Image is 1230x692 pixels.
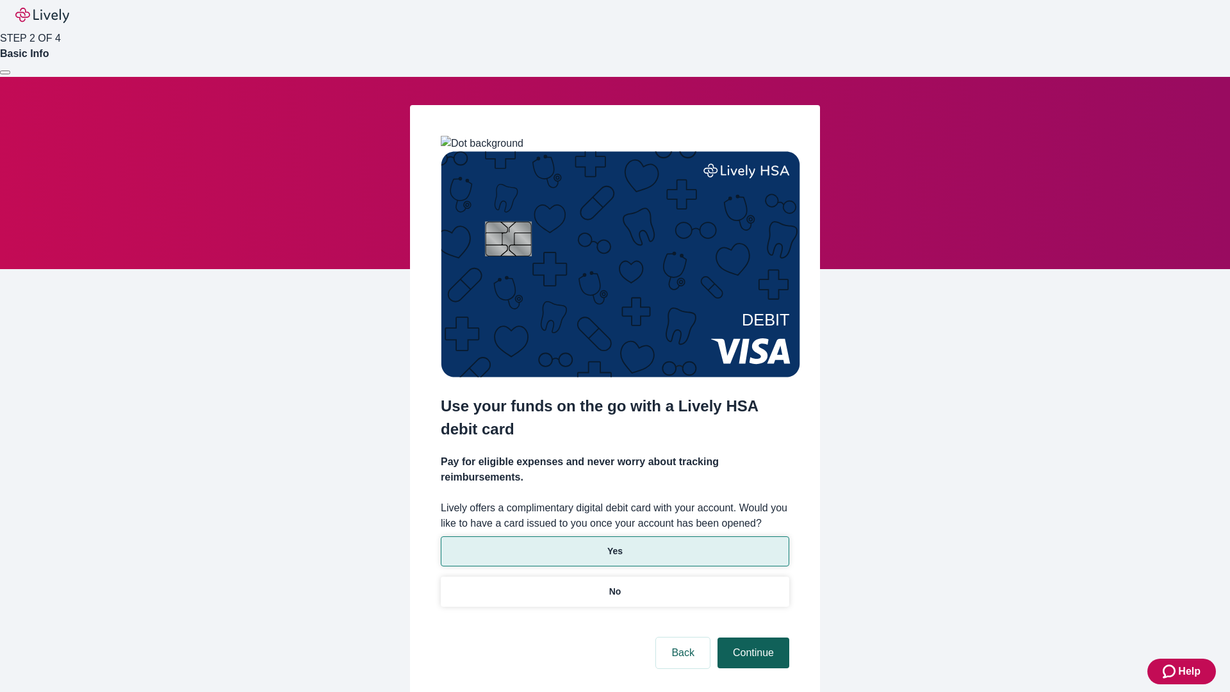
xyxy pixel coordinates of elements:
[441,577,789,607] button: No
[441,151,800,377] img: Debit card
[441,500,789,531] label: Lively offers a complimentary digital debit card with your account. Would you like to have a card...
[609,585,621,598] p: No
[441,136,523,151] img: Dot background
[441,395,789,441] h2: Use your funds on the go with a Lively HSA debit card
[1178,664,1201,679] span: Help
[441,536,789,566] button: Yes
[656,638,710,668] button: Back
[717,638,789,668] button: Continue
[441,454,789,485] h4: Pay for eligible expenses and never worry about tracking reimbursements.
[1147,659,1216,684] button: Zendesk support iconHelp
[15,8,69,23] img: Lively
[607,545,623,558] p: Yes
[1163,664,1178,679] svg: Zendesk support icon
